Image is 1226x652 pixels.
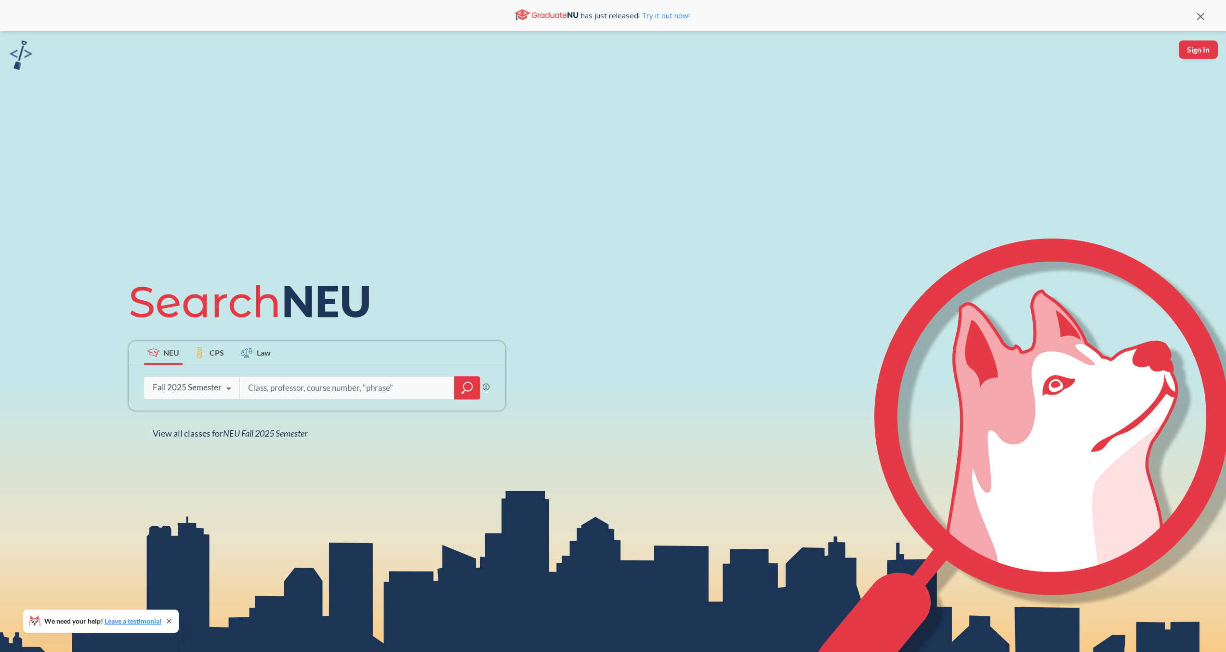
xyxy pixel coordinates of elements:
[10,40,32,70] img: sandbox logo
[454,376,480,399] div: magnifying glass
[640,11,690,20] a: Try it out now!
[247,378,448,398] input: Class, professor, course number, "phrase"
[163,347,179,358] span: NEU
[10,40,32,73] a: sandbox logo
[581,10,690,21] span: has just released!
[461,381,473,395] svg: magnifying glass
[153,382,222,393] div: Fall 2025 Semester
[210,347,224,358] span: CPS
[153,428,307,439] span: View all classes for
[1179,40,1218,59] button: Sign In
[105,617,161,625] a: Leave a testimonial
[257,347,271,358] span: Law
[223,428,307,439] span: NEU Fall 2025 Semester
[44,618,161,625] span: We need your help!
